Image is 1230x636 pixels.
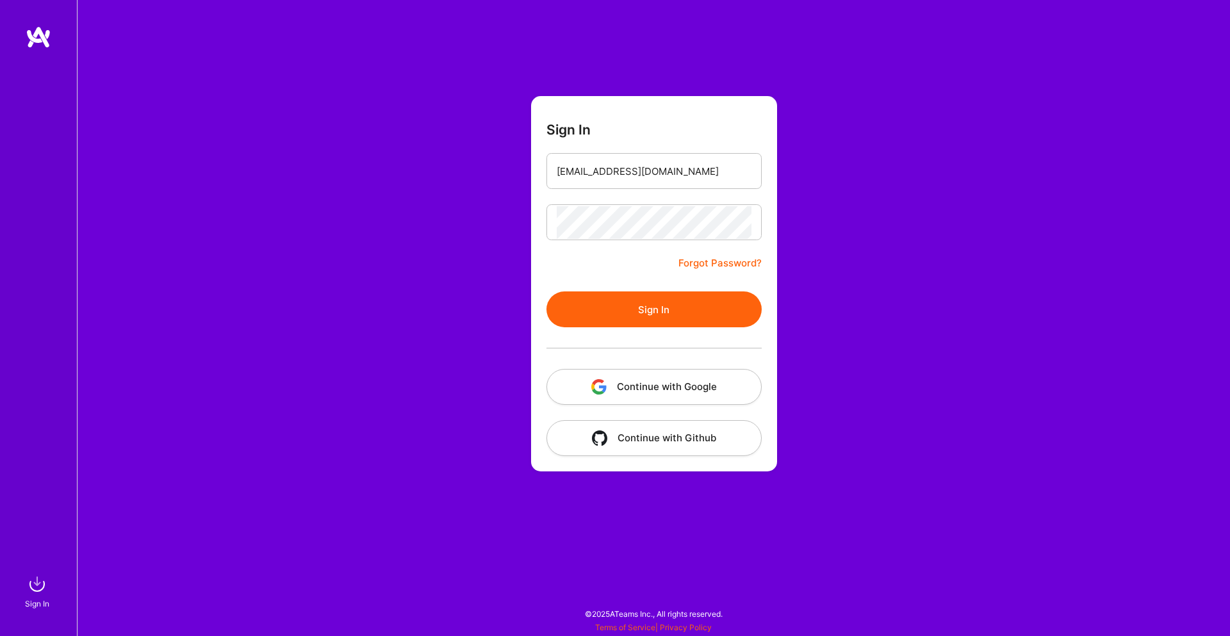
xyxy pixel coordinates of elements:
[678,256,762,271] a: Forgot Password?
[557,155,751,188] input: Email...
[546,369,762,405] button: Continue with Google
[595,623,655,632] a: Terms of Service
[24,571,50,597] img: sign in
[591,379,607,395] img: icon
[25,597,49,610] div: Sign In
[546,122,591,138] h3: Sign In
[546,291,762,327] button: Sign In
[546,420,762,456] button: Continue with Github
[77,598,1230,630] div: © 2025 ATeams Inc., All rights reserved.
[592,430,607,446] img: icon
[27,571,50,610] a: sign inSign In
[26,26,51,49] img: logo
[595,623,712,632] span: |
[660,623,712,632] a: Privacy Policy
